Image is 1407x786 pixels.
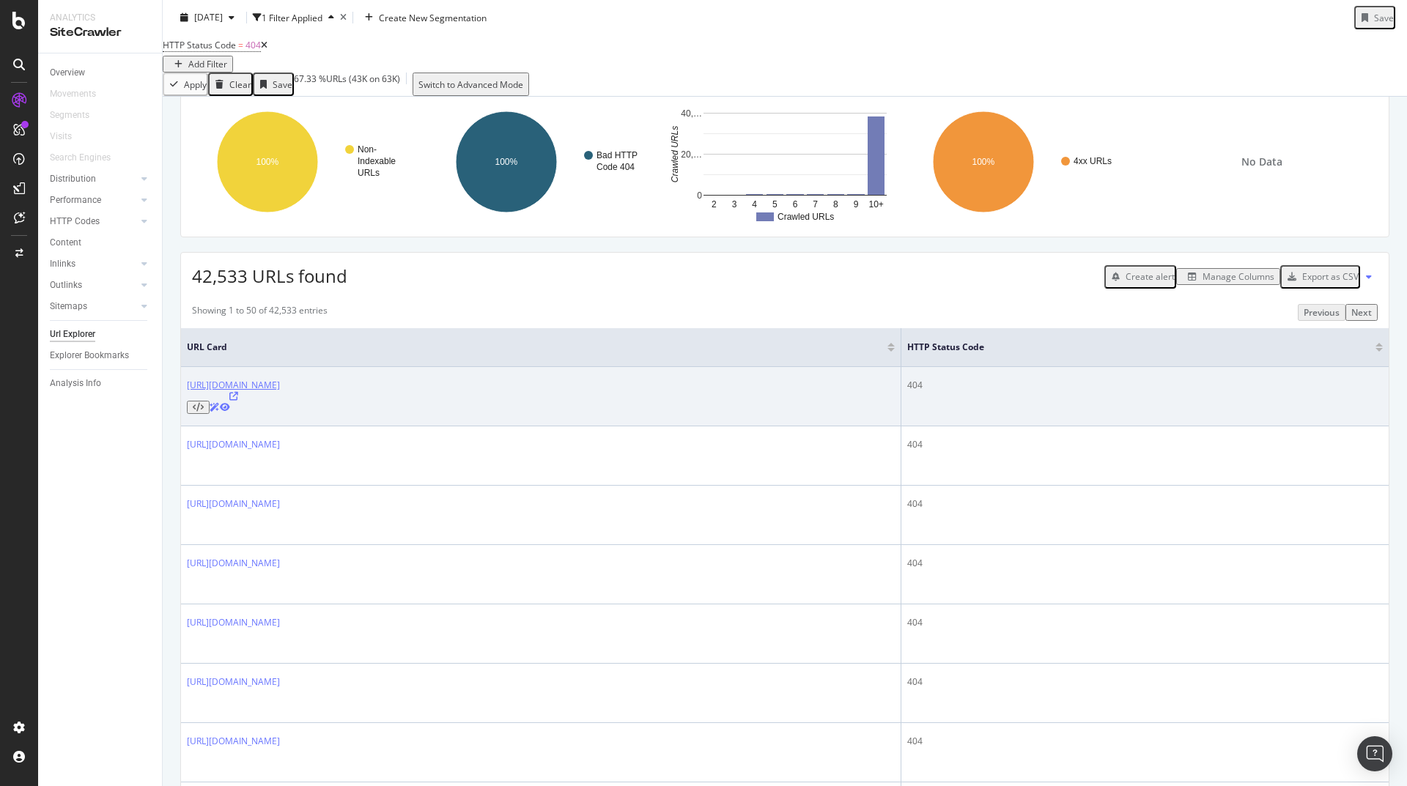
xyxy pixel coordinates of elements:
div: 404 [907,616,1383,629]
span: 2025 Sep. 6th [194,11,223,23]
div: 404 [907,438,1383,451]
div: 1 Filter Applied [262,11,322,23]
div: 67.33 % URLs ( 43K on 63K ) [294,73,400,96]
div: Save [273,78,292,91]
button: Apply [163,73,208,96]
a: Url Explorer [50,327,152,342]
button: 1 Filter Applied [253,6,340,29]
button: View HTML Source [187,401,210,414]
text: 2 [712,199,717,210]
a: Visit Online Page [187,392,280,401]
text: 100% [256,157,279,168]
a: [URL][DOMAIN_NAME] [187,675,280,688]
text: 4xx URLs [1074,157,1112,167]
div: Inlinks [50,256,75,272]
div: Add Filter [188,58,227,70]
a: AI Url Details [210,401,220,413]
button: Save [253,73,294,96]
svg: A chart. [192,98,421,226]
div: Apply [184,78,207,91]
div: Movements [50,86,96,102]
div: Performance [50,193,101,208]
div: Analysis Info [50,376,101,391]
div: 404 [907,379,1383,392]
text: 3 [732,199,737,210]
a: [URL][DOMAIN_NAME] [187,438,280,451]
text: Indexable [358,157,396,167]
div: 404 [907,675,1383,689]
a: Performance [50,193,137,208]
a: Sitemaps [50,299,137,314]
div: 404 [907,497,1383,511]
a: Explorer Bookmarks [50,348,152,363]
div: Switch to Advanced Mode [418,78,523,91]
div: Outlinks [50,278,82,293]
div: Analytics [50,12,150,24]
div: HTTP Codes [50,214,100,229]
a: [URL][DOMAIN_NAME] [187,557,280,569]
text: 6 [793,199,798,210]
a: URL Inspection [220,401,230,413]
button: Export as CSV [1280,265,1360,289]
svg: A chart. [669,98,898,226]
text: 9 [854,199,859,210]
div: Search Engines [50,150,111,166]
div: Save [1374,11,1394,23]
div: Next [1351,306,1372,319]
button: Create New Segmentation [359,6,492,29]
button: Save [1354,6,1395,29]
button: Create alert [1104,265,1176,289]
a: [URL][DOMAIN_NAME] [187,379,280,391]
text: 0 [698,190,703,201]
div: Url Explorer [50,327,95,342]
button: Next [1345,304,1378,321]
text: URLs [358,168,380,179]
div: times [340,13,347,22]
button: Switch to Advanced Mode [413,73,529,96]
text: 100% [972,157,994,168]
button: Manage Columns [1176,268,1280,285]
a: [URL][DOMAIN_NAME] [187,735,280,747]
div: Distribution [50,171,96,187]
button: Previous [1298,304,1345,321]
text: 5 [772,199,778,210]
text: Non- [358,145,377,155]
div: Manage Columns [1203,270,1274,283]
text: Crawled URLs [778,212,834,223]
text: Code 404 [597,163,635,173]
text: 40,… [682,108,703,119]
text: Bad HTTP [597,151,638,161]
div: Overview [50,65,85,81]
text: 4 [753,199,758,210]
button: Add Filter [163,56,233,73]
a: Visits [50,129,86,144]
div: Open Intercom Messenger [1357,736,1392,771]
div: 404 [907,735,1383,748]
span: 42,533 URLs found [192,264,347,288]
a: [URL][DOMAIN_NAME] [187,616,280,629]
a: Movements [50,86,111,102]
div: Create alert [1126,270,1175,283]
svg: A chart. [431,98,660,226]
a: Search Engines [50,150,125,166]
a: Distribution [50,171,137,187]
div: Visits [50,129,72,144]
span: = [238,39,243,51]
span: Create New Segmentation [379,11,487,23]
svg: A chart. [908,98,1137,226]
text: Crawled URLs [670,126,680,182]
a: Content [50,235,152,251]
a: Inlinks [50,256,137,272]
span: HTTP Status Code [163,39,236,51]
span: URL Card [187,341,884,354]
text: 8 [833,199,838,210]
div: 404 [907,557,1383,570]
button: Clear [208,73,253,96]
a: Overview [50,65,152,81]
span: 404 [245,39,261,51]
text: 20,… [682,149,703,160]
a: Analysis Info [50,376,152,391]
